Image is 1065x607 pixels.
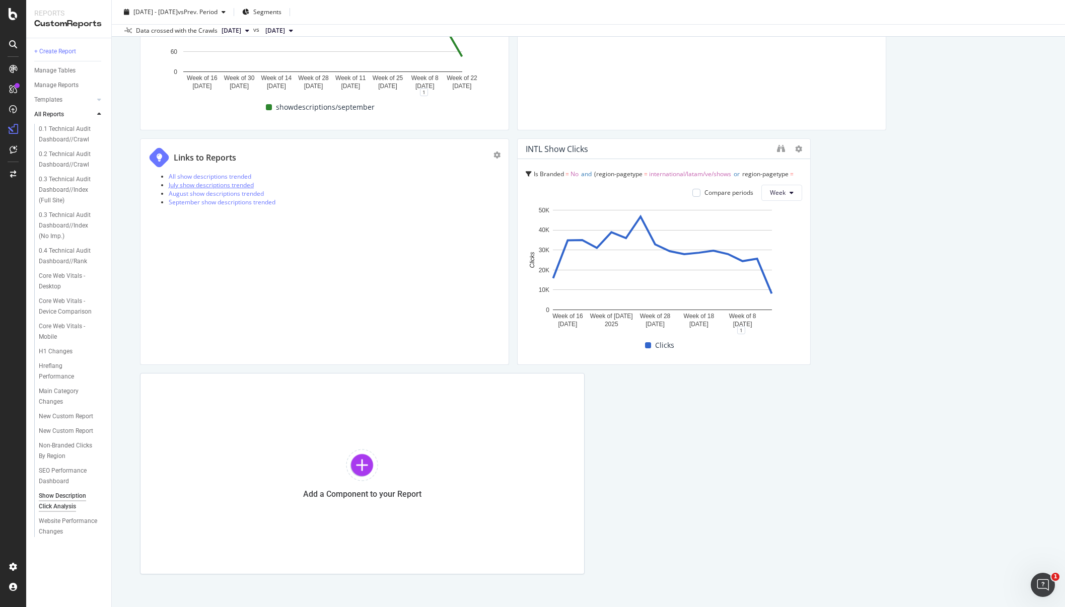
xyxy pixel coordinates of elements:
[304,83,323,90] text: [DATE]
[34,80,104,91] a: Manage Reports
[187,74,218,82] text: Week of 16
[39,516,97,537] div: Website Performance Changes
[222,26,241,35] span: 2025 Sep. 22nd
[667,184,670,192] span: =
[39,271,96,292] div: Core Web Vitals - Desktop
[581,170,592,178] span: and
[39,386,104,407] a: Main Category Changes
[39,321,96,342] div: Core Web Vitals - Mobile
[34,80,79,91] div: Manage Reports
[39,466,97,487] div: SEO Performance Dashboard
[655,339,674,351] span: Clicks
[770,188,786,197] span: Week
[174,152,236,164] div: Links to Reports
[253,25,261,34] span: vs
[538,226,549,234] text: 40K
[552,313,583,320] text: Week of 16
[683,313,714,320] text: Week of 18
[169,172,251,181] a: All show descriptions trended
[267,83,286,90] text: [DATE]
[649,170,731,178] span: international/latam/ve/shows
[39,271,104,292] a: Core Web Vitals - Desktop
[571,170,579,178] span: No
[605,321,618,328] text: 2025
[526,144,588,154] div: INTL Show Clicks
[39,386,96,407] div: Main Category Changes
[34,46,104,57] a: + Create Report
[761,185,802,201] button: Week
[39,174,104,206] a: 0.3 Technical Audit Dashboard//Index (Full Site)
[517,138,811,365] div: INTL Show ClicksIs Branded = Noandregion-pagetype = international/latam/ve/showsorregion-pagetype...
[596,170,643,178] span: region-pagetype
[538,286,549,293] text: 10K
[529,252,536,268] text: Clicks
[178,8,218,16] span: vs Prev. Period
[276,101,375,113] span: showdescriptions/september
[39,411,93,422] div: New Custom Report
[619,184,665,192] span: region-pagetype
[39,491,97,512] div: Show Description Click Analysis
[39,426,104,436] a: New Custom Report
[39,210,104,242] a: 0.3 Technical Audit Dashboard//Index (No Imp.)
[39,321,104,342] a: Core Web Vitals - Mobile
[34,95,62,105] div: Templates
[565,170,569,178] span: =
[39,124,99,145] div: 0.1 Technical Audit Dashboard//Crawl
[373,74,403,82] text: Week of 25
[224,74,255,82] text: Week of 30
[1051,573,1059,581] span: 1
[526,184,608,192] span: international/latam/uy/shows
[39,296,98,317] div: Core Web Vitals - Device Comparison
[230,83,249,90] text: [DATE]
[265,26,285,35] span: 2025 May. 26th
[420,88,428,96] div: 1
[646,321,665,328] text: [DATE]
[174,68,177,75] text: 0
[341,83,360,90] text: [DATE]
[39,361,104,382] a: Hreflang Performance
[192,83,211,90] text: [DATE]
[39,516,104,537] a: Website Performance Changes
[558,321,577,328] text: [DATE]
[415,83,435,90] text: [DATE]
[447,74,477,82] text: Week of 22
[526,205,800,330] svg: A chart.
[729,313,756,320] text: Week of 8
[493,151,501,159] div: gear
[39,440,97,462] div: Non-Branded Clicks By Region
[689,321,708,328] text: [DATE]
[238,4,286,20] button: Segments
[39,296,104,317] a: Core Web Vitals - Device Comparison
[120,4,230,20] button: [DATE] - [DATE]vsPrev. Period
[733,321,752,328] text: [DATE]
[39,174,100,206] div: 0.3 Technical Audit Dashboard//Index (Full Site)
[538,207,549,214] text: 50K
[790,170,794,178] span: =
[1031,573,1055,597] iframe: Intercom live chat
[39,491,104,512] a: Show Description Click Analysis
[39,210,100,242] div: 0.3 Technical Audit Dashboard//Index (No Imp.)
[39,426,93,436] div: New Custom Report
[742,170,789,178] span: region-pagetype
[644,170,648,178] span: =
[39,466,104,487] a: SEO Performance Dashboard
[39,440,104,462] a: Non-Branded Clicks By Region
[253,8,281,16] span: Segments
[169,181,254,189] a: July show descriptions trended
[39,346,104,357] a: H1 Changes
[34,8,103,18] div: Reports
[298,74,329,82] text: Week of 28
[218,25,253,37] button: [DATE]
[590,313,633,320] text: Week of [DATE]
[34,18,103,30] div: CustomReports
[169,198,275,206] a: September show descriptions trended
[261,74,292,82] text: Week of 14
[39,346,73,357] div: H1 Changes
[136,26,218,35] div: Data crossed with the Crawls
[39,411,104,422] a: New Custom Report
[546,307,549,314] text: 0
[411,74,439,82] text: Week of 8
[378,83,397,90] text: [DATE]
[39,246,104,267] a: 0.4 Technical Audit Dashboard//Rank
[140,138,509,365] div: Links to Reports All show descriptions trended July show descriptions trended August show descrip...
